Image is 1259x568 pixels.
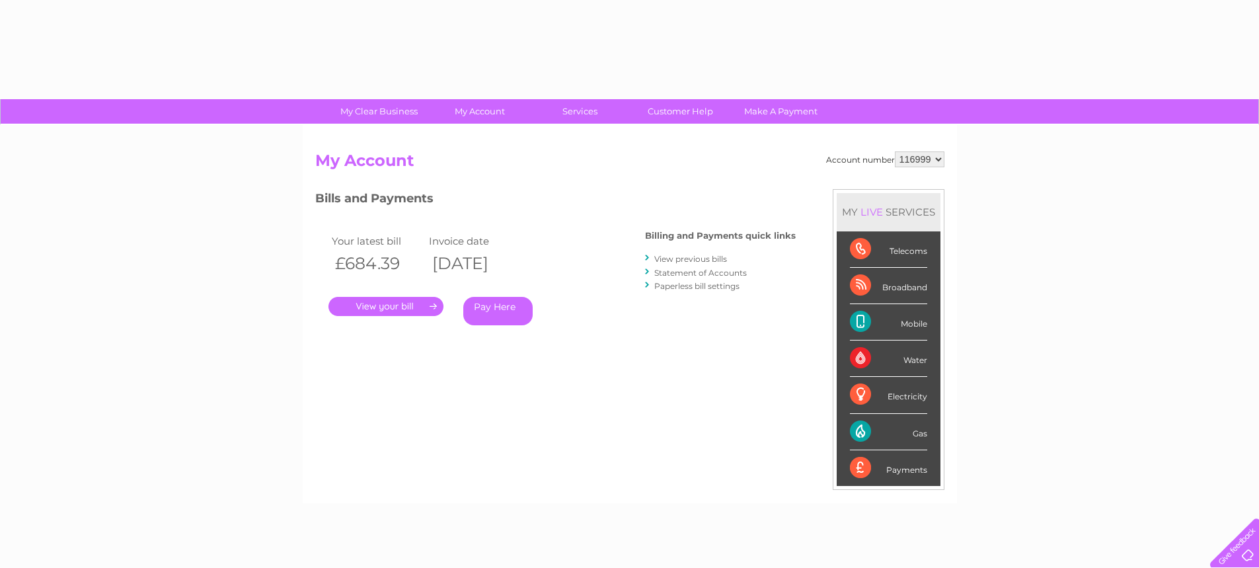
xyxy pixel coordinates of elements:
[850,377,927,413] div: Electricity
[850,414,927,450] div: Gas
[858,206,886,218] div: LIVE
[426,250,523,277] th: [DATE]
[315,151,944,177] h2: My Account
[726,99,835,124] a: Make A Payment
[328,250,426,277] th: £684.39
[850,231,927,268] div: Telecoms
[426,232,523,250] td: Invoice date
[645,231,796,241] h4: Billing and Payments quick links
[425,99,534,124] a: My Account
[837,193,940,231] div: MY SERVICES
[654,254,727,264] a: View previous bills
[654,268,747,278] a: Statement of Accounts
[826,151,944,167] div: Account number
[328,297,443,316] a: .
[315,189,796,212] h3: Bills and Payments
[324,99,434,124] a: My Clear Business
[850,450,927,486] div: Payments
[850,304,927,341] div: Mobile
[654,281,740,291] a: Paperless bill settings
[850,268,927,304] div: Broadband
[626,99,735,124] a: Customer Help
[525,99,634,124] a: Services
[328,232,426,250] td: Your latest bill
[850,341,927,377] div: Water
[463,297,533,325] a: Pay Here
